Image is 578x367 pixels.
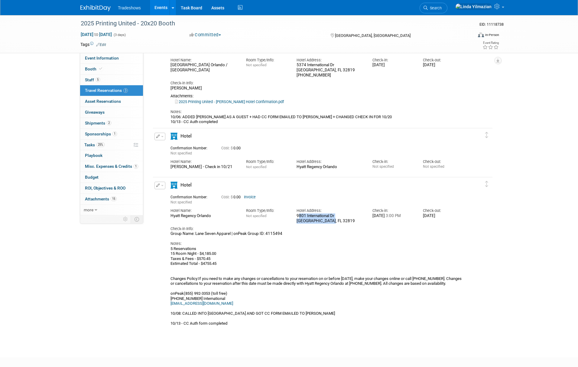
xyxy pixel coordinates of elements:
span: Asset Reservations [85,99,121,104]
div: Hyatt Regency Orlando [170,213,237,219]
span: Booth [85,67,103,71]
span: Not specified [246,165,266,169]
span: more [84,207,93,212]
span: Giveaways [85,110,105,115]
span: Event ID: 11118738 [479,22,504,27]
span: Not specified [246,63,266,67]
a: Attachments15 [80,194,143,204]
a: Tasks25% [80,140,143,150]
div: Notes: [170,109,464,115]
span: Misc. Expenses & Credits [85,164,138,169]
span: 0.00 [221,146,243,150]
img: Linda Yilmazian [455,3,492,10]
span: Budget [85,175,99,180]
div: Room Type/Info: [246,208,287,213]
span: Hotel [180,133,192,139]
span: 5 [96,77,100,82]
div: Check-in Info: [170,226,464,232]
a: Misc. Expenses & Credits1 [80,161,143,172]
span: Hotel [180,182,192,188]
a: more [80,205,143,215]
div: 9801 International Dr [GEOGRAPHIC_DATA], FL 32819 [297,213,363,224]
a: Travel Reservations3 [80,85,143,96]
i: Hotel [170,133,177,140]
span: (3 days) [113,33,126,37]
a: 2025 Printing United - [PERSON_NAME] Hotel Confirmation.pdf [175,99,284,104]
div: Check-in: [372,57,414,63]
a: Budget [80,172,143,183]
div: Event Format [437,31,499,41]
div: Group Name: Lane Seven Apparel | onPeak Group ID: 4115494 [170,231,464,236]
div: Confirmation Number: [170,144,212,151]
a: Invoice [244,195,256,199]
span: Shipments [85,121,111,125]
div: 5374 International Dr [GEOGRAPHIC_DATA], FL 32819 [PHONE_NUMBER] [297,63,363,78]
a: Search [420,3,447,13]
i: Click and drag to move item [485,132,488,138]
div: Hotel Name: [170,208,237,213]
div: Hotel Address: [297,208,363,213]
div: Check-in Info: [170,80,464,86]
div: Not specified [372,164,414,169]
td: Tags [80,41,106,47]
a: Event Information [80,53,143,63]
div: 5 Reservations 15 Room Night - $4,185.00 Taxes & Fees - $570.45 Estimated Total - $4755.45 Change... [170,246,464,326]
span: Not specified [246,214,266,218]
i: Hotel [170,182,177,189]
div: Room Type/Info: [246,57,287,63]
div: [DATE] [372,63,414,68]
span: Tasks [84,142,105,147]
div: Check-out: [423,208,464,213]
td: Personalize Event Tab Strip [120,215,131,223]
span: Not specified [170,200,192,204]
span: 15 [111,196,117,201]
td: Toggle Event Tabs [131,215,143,223]
div: Check-in: [372,159,414,164]
a: Staff5 [80,75,143,85]
div: Hotel Address: [297,57,363,63]
a: ROI, Objectives & ROO [80,183,143,193]
div: 2025 Printing United - 20x20 Booth [79,18,463,29]
span: [GEOGRAPHIC_DATA], [GEOGRAPHIC_DATA] [335,33,411,38]
i: Click and drag to move item [485,181,488,187]
span: [DATE] [DATE] [80,32,112,37]
span: Staff [85,77,100,82]
span: 3:00 PM [385,213,401,218]
span: Tradeshows [118,5,141,10]
div: Hyatt Regency Orlando [297,164,363,170]
span: Search [428,6,442,10]
span: 25% [96,142,105,147]
a: Giveaways [80,107,143,118]
a: Booth [80,64,143,74]
button: Committed [187,32,223,38]
div: Check-in: [372,208,414,213]
div: [DATE] [423,63,464,68]
div: Notes: [170,241,464,246]
a: Sponsorships1 [80,129,143,139]
div: Hotel Address: [297,159,363,164]
span: Event Information [85,56,119,60]
a: Asset Reservations [80,96,143,107]
span: Travel Reservations [85,88,128,93]
div: Confirmation Number: [170,193,212,200]
a: [EMAIL_ADDRESS][DOMAIN_NAME] [170,301,233,306]
img: ExhibitDay [80,5,111,11]
div: Not specified [423,164,464,169]
div: Check-out: [423,57,464,63]
i: Booth reservation complete [99,67,102,70]
span: Sponsorships [85,132,117,136]
div: Hotel Name: [170,57,237,63]
span: to [93,32,99,37]
span: Attachments [85,196,117,201]
div: 10/06: ADDED [PERSON_NAME] AS A GUEST + HAD CC FORM EMAILED TO [PERSON_NAME] + CHANGED CHECK IN F... [170,115,464,125]
a: Playbook [80,150,143,161]
div: [GEOGRAPHIC_DATA] Orlando / [GEOGRAPHIC_DATA] [170,63,237,73]
span: Cost: $ [221,195,233,199]
span: Playbook [85,153,102,158]
span: 3 [123,88,128,93]
img: Format-Inperson.png [478,32,484,37]
a: Shipments2 [80,118,143,128]
div: Attachments: [170,94,464,99]
span: 1 [112,132,117,136]
div: [DATE] [372,213,414,219]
